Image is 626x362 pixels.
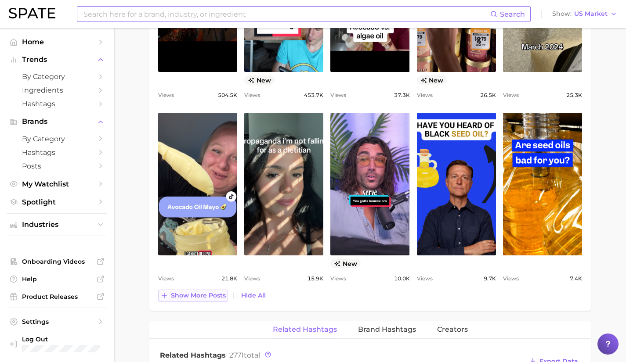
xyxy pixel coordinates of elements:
a: Product Releases [7,290,107,303]
a: Posts [7,159,107,173]
a: Log out. Currently logged in with e-mail nuria@godwinretailgroup.com. [7,333,107,355]
span: Onboarding Videos [22,258,92,265]
span: Industries [22,221,92,229]
span: 21.8k [221,273,237,284]
span: Hide All [241,292,266,299]
a: Help [7,272,107,286]
span: by Category [22,72,92,81]
span: Hashtags [22,100,92,108]
span: Show more posts [171,292,226,299]
span: Brands [22,118,92,125]
span: Views [417,273,433,284]
span: Settings [22,318,92,326]
a: Home [7,35,107,49]
span: Log Out [22,335,117,343]
span: Related Hashtags [160,351,226,359]
span: by Category [22,135,92,143]
span: 26.5k [480,90,496,100]
span: 2771 [229,351,244,359]
img: SPATE [9,8,55,18]
span: Home [22,38,92,46]
span: Views [330,273,346,284]
input: Search here for a brand, industry, or ingredient [83,7,490,22]
a: by Category [7,70,107,83]
span: 453.7k [304,90,323,100]
a: Spotlight [7,195,107,209]
button: Trends [7,53,107,66]
a: Settings [7,315,107,328]
span: Brand Hashtags [358,326,416,333]
a: Onboarding Videos [7,255,107,268]
span: Views [417,90,433,100]
span: Help [22,275,92,283]
span: new [244,75,275,85]
span: 7.4k [570,273,582,284]
span: new [330,259,361,268]
a: by Category [7,132,107,146]
span: Views [244,90,260,100]
span: Creators [437,326,468,333]
span: Views [158,273,174,284]
span: Views [330,90,346,100]
button: ShowUS Market [550,8,619,20]
span: total [229,351,260,359]
span: Related Hashtags [273,326,337,333]
span: Views [244,273,260,284]
a: Hashtags [7,146,107,159]
span: Views [503,90,519,100]
button: Brands [7,115,107,128]
span: US Market [574,11,608,16]
span: 37.3k [394,90,410,100]
span: Hashtags [22,148,92,157]
span: Spotlight [22,198,92,206]
span: Views [503,273,519,284]
span: new [417,75,447,85]
span: Views [158,90,174,100]
button: Industries [7,218,107,231]
a: Hashtags [7,97,107,111]
span: 9.7k [484,273,496,284]
button: Show more posts [158,290,228,302]
span: My Watchlist [22,180,92,188]
button: Hide All [239,290,268,301]
span: Trends [22,56,92,64]
span: Posts [22,162,92,170]
span: Show [552,11,572,16]
span: 10.0k [394,273,410,284]
a: My Watchlist [7,177,107,191]
span: Ingredients [22,86,92,94]
span: Product Releases [22,293,92,301]
span: 504.5k [218,90,237,100]
span: 25.3k [566,90,582,100]
span: 15.9k [308,273,323,284]
a: Ingredients [7,83,107,97]
span: Search [500,10,525,18]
